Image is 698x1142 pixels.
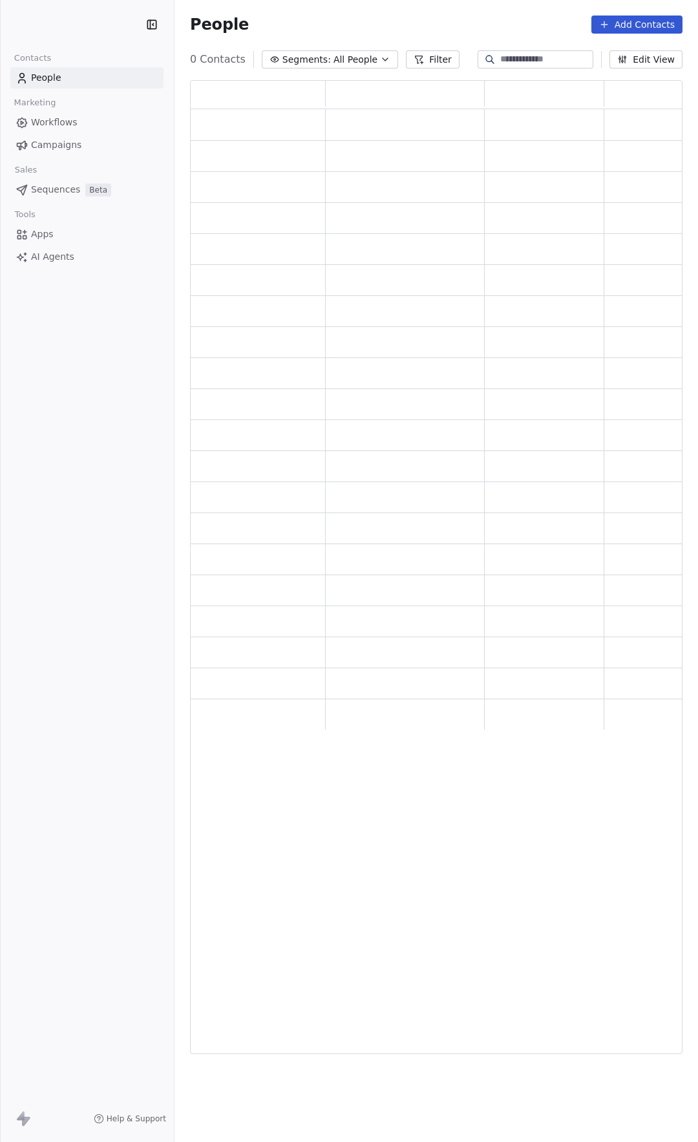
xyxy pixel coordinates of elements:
a: AI Agents [10,246,164,268]
a: Help & Support [94,1114,166,1124]
span: Sales [9,160,43,180]
span: People [31,71,61,85]
a: SequencesBeta [10,179,164,200]
span: Tools [9,205,41,224]
button: Edit View [609,50,682,69]
span: Apps [31,227,54,241]
a: Apps [10,224,164,245]
button: Add Contacts [591,16,682,34]
span: Marketing [8,93,61,112]
span: 0 Contacts [190,52,246,67]
a: Workflows [10,112,164,133]
span: Help & Support [107,1114,166,1124]
a: People [10,67,164,89]
span: Campaigns [31,138,81,152]
span: Beta [85,184,111,196]
span: Sequences [31,183,80,196]
span: AI Agents [31,250,74,264]
span: Segments: [282,53,331,67]
span: People [190,15,249,34]
a: Campaigns [10,134,164,156]
span: Contacts [8,48,57,68]
span: Workflows [31,116,78,129]
button: Filter [406,50,460,69]
span: All People [333,53,377,67]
